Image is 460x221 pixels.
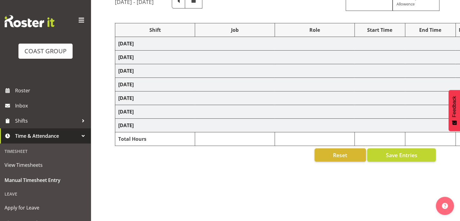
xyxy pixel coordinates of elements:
[24,47,67,56] div: COAST GROUP
[5,203,86,212] span: Apply for Leave
[358,26,402,34] div: Start Time
[5,160,86,170] span: View Timesheets
[408,26,452,34] div: End Time
[115,132,195,146] td: Total Hours
[15,86,88,95] span: Roster
[2,145,89,157] div: Timesheet
[5,15,54,27] img: Rosterit website logo
[449,90,460,131] button: Feedback - Show survey
[15,101,88,110] span: Inbox
[386,151,417,159] span: Save Entries
[333,151,347,159] span: Reset
[452,96,457,117] span: Feedback
[5,176,86,185] span: Manual Timesheet Entry
[2,200,89,215] a: Apply for Leave
[198,26,272,34] div: Job
[2,173,89,188] a: Manual Timesheet Entry
[442,203,448,209] img: help-xxl-2.png
[315,148,366,162] button: Reset
[15,116,79,125] span: Shifts
[367,148,436,162] button: Save Entries
[2,188,89,200] div: Leave
[118,26,192,34] div: Shift
[278,26,351,34] div: Role
[2,157,89,173] a: View Timesheets
[15,131,79,140] span: Time & Attendance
